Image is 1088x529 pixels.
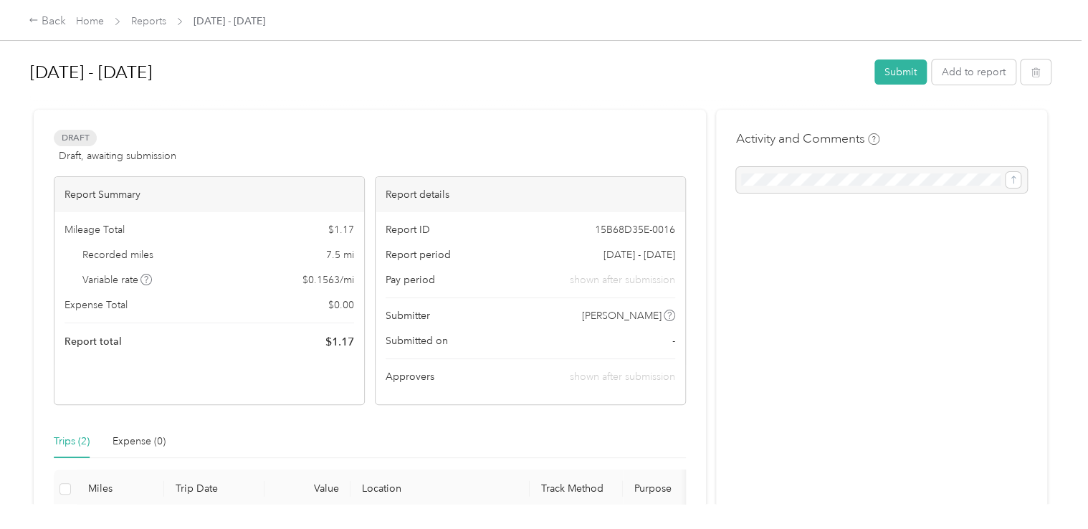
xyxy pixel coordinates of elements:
[30,55,864,90] h1: Oct 1 - 31, 2025
[1008,449,1088,529] iframe: Everlance-gr Chat Button Frame
[264,470,350,509] th: Value
[59,148,176,163] span: Draft, awaiting submission
[82,247,153,262] span: Recorded miles
[736,130,879,148] h4: Activity and Comments
[113,434,166,449] div: Expense (0)
[54,434,90,449] div: Trips (2)
[386,369,434,384] span: Approvers
[328,222,354,237] span: $ 1.17
[623,470,730,509] th: Purpose
[328,297,354,313] span: $ 0.00
[164,470,264,509] th: Trip Date
[595,222,675,237] span: 15B68D35E-0016
[131,15,166,27] a: Reports
[54,130,97,146] span: Draft
[376,177,685,212] div: Report details
[325,333,354,351] span: $ 1.17
[530,470,623,509] th: Track Method
[386,247,451,262] span: Report period
[29,13,66,30] div: Back
[386,272,435,287] span: Pay period
[82,272,153,287] span: Variable rate
[570,371,675,383] span: shown after submission
[570,272,675,287] span: shown after submission
[302,272,354,287] span: $ 0.1563 / mi
[65,222,125,237] span: Mileage Total
[326,247,354,262] span: 7.5 mi
[386,308,430,323] span: Submitter
[874,59,927,85] button: Submit
[932,59,1016,85] button: Add to report
[582,308,662,323] span: [PERSON_NAME]
[603,247,675,262] span: [DATE] - [DATE]
[65,297,128,313] span: Expense Total
[76,15,104,27] a: Home
[54,177,364,212] div: Report Summary
[350,470,530,509] th: Location
[77,470,164,509] th: Miles
[386,333,448,348] span: Submitted on
[194,14,265,29] span: [DATE] - [DATE]
[65,334,122,349] span: Report total
[386,222,430,237] span: Report ID
[672,333,675,348] span: -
